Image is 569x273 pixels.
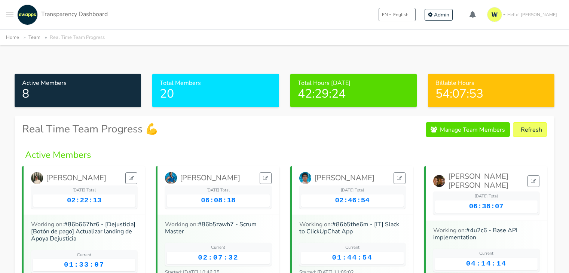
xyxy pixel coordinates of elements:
[201,196,235,205] span: 06:08:18
[299,172,311,184] img: José
[433,175,445,187] img: Cristian Camilo Rodriguez
[31,172,106,184] a: [PERSON_NAME]
[433,226,517,242] a: #4u2c6 - Base API implementation
[67,196,101,205] span: 02:22:13
[17,4,38,25] img: swapps-linkedin-v2.jpg
[167,245,269,251] div: Current
[165,220,257,236] a: #86b5zawh7 - Scrum Master
[165,221,271,235] h6: Working on:
[160,87,271,101] h2: 20
[299,172,374,184] a: [PERSON_NAME]
[64,261,104,269] span: 01:33:07
[332,254,373,262] span: 01:44:54
[22,80,134,87] h6: Active Members
[393,11,409,18] span: English
[31,221,137,243] h6: Working on:
[435,251,538,257] div: Current
[435,87,547,101] h2: 54:07:53
[301,245,404,251] div: Current
[167,187,269,194] div: [DATE] Total
[33,187,135,194] div: [DATE] Total
[198,254,238,262] span: 02:07:32
[22,87,134,101] h2: 8
[41,10,108,18] span: Transparency Dashboard
[33,252,135,258] div: Current
[335,196,370,205] span: 02:46:54
[160,80,271,87] h6: Total Members
[434,11,449,18] span: Admin
[31,172,43,184] img: Mateo
[299,221,406,235] h6: Working on:
[301,187,404,194] div: [DATE] Total
[31,220,135,243] a: #86b667hz6 - [Dejusticia][Botón de pago] Actualizar landing de Apoya Dejusticia
[379,8,416,21] button: ENEnglish
[22,123,158,136] h3: Real Time Team Progress 💪
[298,87,409,101] h2: 42:29:24
[6,4,13,25] button: Toggle navigation menu
[484,4,563,25] a: Hello! [PERSON_NAME]
[507,11,557,18] span: Hello! [PERSON_NAME]
[435,80,547,87] h6: Billable Hours
[298,80,409,87] h6: Total Hours [DATE]
[433,172,527,190] a: [PERSON_NAME] [PERSON_NAME]
[513,122,547,137] button: Refresh
[469,202,504,211] span: 06:38:07
[6,34,19,41] a: Home
[28,34,40,41] a: Team
[299,220,399,236] a: #86b5the6m - [IT] Slack to ClickUpChat App
[42,33,105,42] li: Real Time Team Progress
[426,122,510,137] a: Manage Team Members
[425,9,453,21] a: Admin
[165,172,240,184] a: [PERSON_NAME]
[15,4,108,25] a: Transparency Dashboard
[22,149,547,160] h4: Active Members
[435,193,538,200] div: [DATE] Total
[466,260,507,268] span: 04:14:14
[165,172,177,184] img: Angie
[487,7,502,22] img: isotipo-3-3e143c57.png
[433,227,539,241] h6: Working on:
